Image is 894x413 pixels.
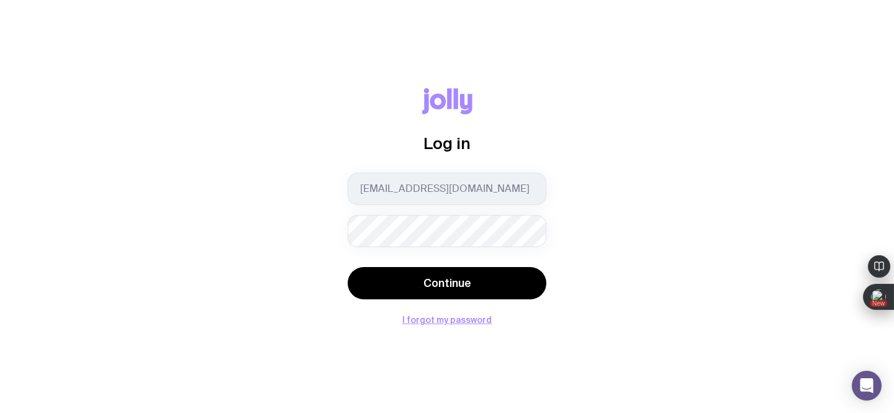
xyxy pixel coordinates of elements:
[348,173,546,205] input: you@email.com
[348,267,546,299] button: Continue
[423,134,471,152] span: Log in
[852,371,882,401] div: Open Intercom Messenger
[402,315,492,325] button: I forgot my password
[423,276,471,291] span: Continue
